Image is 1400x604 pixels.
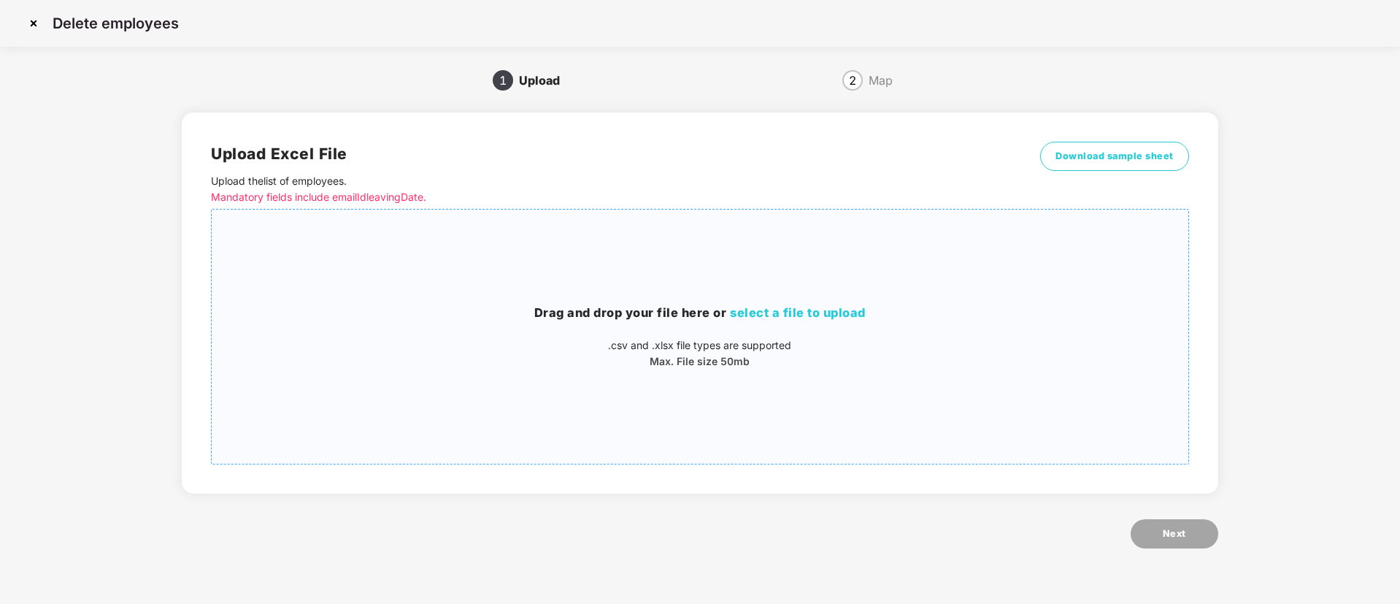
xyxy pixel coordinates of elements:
[212,210,1188,464] span: Drag and drop your file here orselect a file to upload.csv and .xlsx file types are supportedMax....
[22,12,45,35] img: svg+xml;base64,PHN2ZyBpZD0iQ3Jvc3MtMzJ4MzIiIHhtbG5zPSJodHRwOi8vd3d3LnczLm9yZy8yMDAwL3N2ZyIgd2lkdG...
[211,189,985,205] p: Mandatory fields include emailId leavingDate.
[212,337,1188,353] p: .csv and .xlsx file types are supported
[499,74,507,86] span: 1
[211,173,985,205] p: Upload the list of employees .
[212,353,1188,370] p: Max. File size 50mb
[53,15,179,32] p: Delete employees
[211,142,985,166] h2: Upload Excel File
[1055,149,1174,164] span: Download sample sheet
[519,69,572,92] div: Upload
[212,304,1188,323] h3: Drag and drop your file here or
[869,69,893,92] div: Map
[849,74,856,86] span: 2
[1040,142,1189,171] button: Download sample sheet
[730,305,866,320] span: select a file to upload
